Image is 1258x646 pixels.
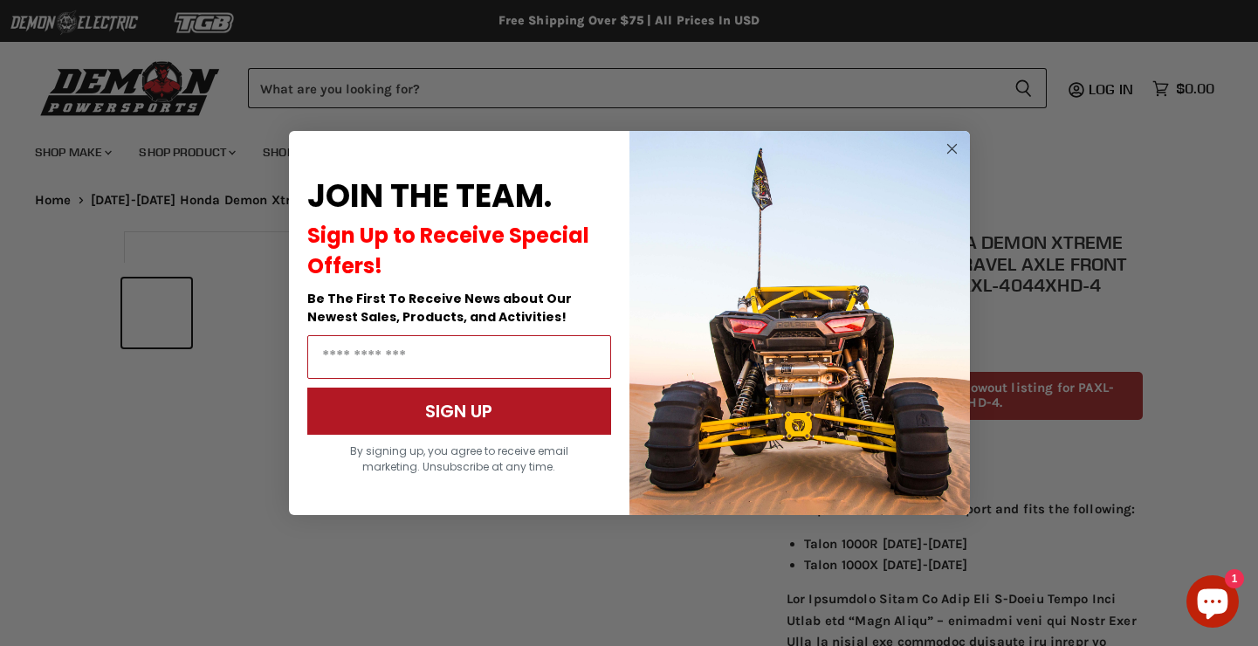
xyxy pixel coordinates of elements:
[1181,575,1244,632] inbox-online-store-chat: Shopify online store chat
[307,174,552,218] span: JOIN THE TEAM.
[307,335,611,379] input: Email Address
[629,131,970,515] img: a9095488-b6e7-41ba-879d-588abfab540b.jpeg
[350,443,568,474] span: By signing up, you agree to receive email marketing. Unsubscribe at any time.
[307,388,611,435] button: SIGN UP
[307,221,589,280] span: Sign Up to Receive Special Offers!
[307,290,572,326] span: Be The First To Receive News about Our Newest Sales, Products, and Activities!
[941,138,963,160] button: Close dialog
